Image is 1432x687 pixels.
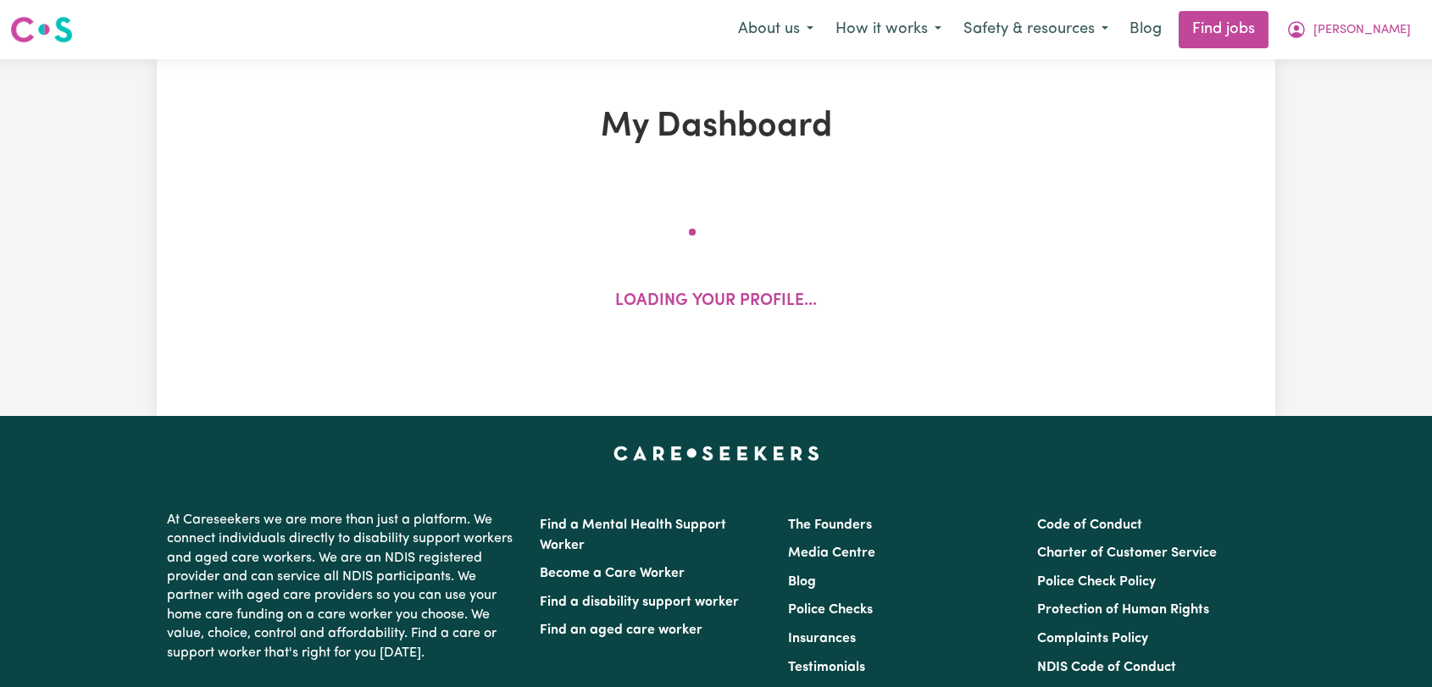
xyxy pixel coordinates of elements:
[788,632,856,645] a: Insurances
[353,107,1079,147] h1: My Dashboard
[1037,603,1209,617] a: Protection of Human Rights
[1037,632,1148,645] a: Complaints Policy
[1364,619,1418,673] iframe: Button to launch messaging window
[1275,12,1422,47] button: My Account
[788,546,875,560] a: Media Centre
[788,518,872,532] a: The Founders
[1179,11,1268,48] a: Find jobs
[1313,21,1411,40] span: [PERSON_NAME]
[727,12,824,47] button: About us
[540,623,702,637] a: Find an aged care worker
[540,567,685,580] a: Become a Care Worker
[1037,546,1217,560] a: Charter of Customer Service
[1037,661,1176,674] a: NDIS Code of Conduct
[167,504,519,669] p: At Careseekers we are more than just a platform. We connect individuals directly to disability su...
[824,12,952,47] button: How it works
[540,596,739,609] a: Find a disability support worker
[540,518,726,552] a: Find a Mental Health Support Worker
[613,446,819,460] a: Careseekers home page
[1119,11,1172,48] a: Blog
[788,603,873,617] a: Police Checks
[10,14,73,45] img: Careseekers logo
[1037,575,1156,589] a: Police Check Policy
[952,12,1119,47] button: Safety & resources
[788,575,816,589] a: Blog
[10,10,73,49] a: Careseekers logo
[615,290,817,314] p: Loading your profile...
[1037,518,1142,532] a: Code of Conduct
[788,661,865,674] a: Testimonials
